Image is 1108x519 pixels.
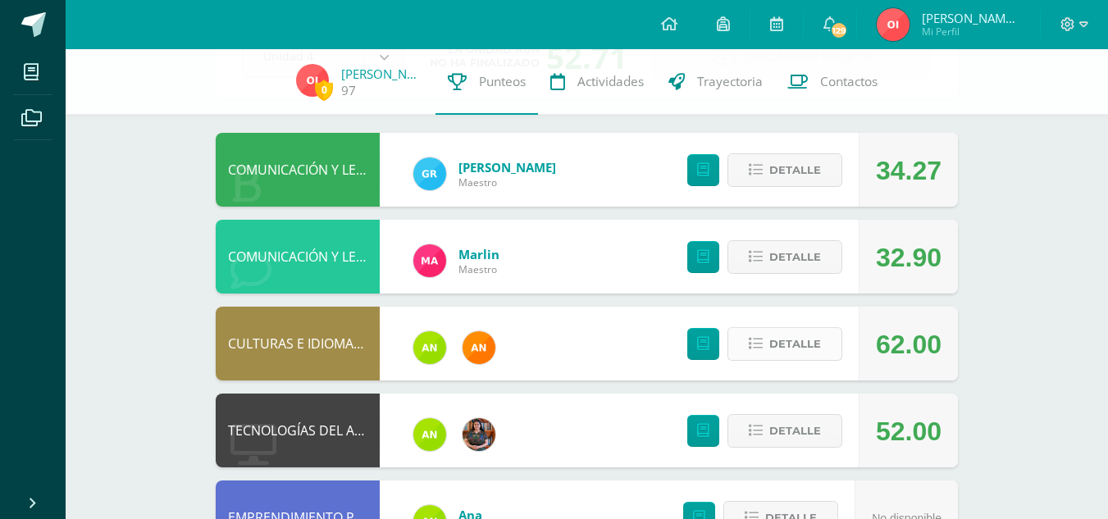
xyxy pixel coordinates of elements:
[656,49,775,115] a: Trayectoria
[479,73,526,90] span: Punteos
[697,73,763,90] span: Trayectoria
[769,155,821,185] span: Detalle
[830,21,848,39] span: 129
[413,418,446,451] img: 122d7b7bf6a5205df466ed2966025dea.png
[216,307,380,380] div: CULTURAS E IDIOMAS MAYAS, GARÍFUNA O XINCA
[727,240,842,274] button: Detalle
[727,153,842,187] button: Detalle
[922,25,1020,39] span: Mi Perfil
[413,244,446,277] img: ca51be06ee6568e83a4be8f0f0221dfb.png
[413,157,446,190] img: 47e0c6d4bfe68c431262c1f147c89d8f.png
[876,307,942,381] div: 62.00
[727,327,842,361] button: Detalle
[922,10,1020,26] span: [PERSON_NAME] Carolina
[538,49,656,115] a: Actividades
[458,159,556,175] a: [PERSON_NAME]
[877,8,910,41] img: 7a82d742cecaec27977cc8573ed557d1.png
[876,134,942,207] div: 34.27
[296,64,329,97] img: 7a82d742cecaec27977cc8573ed557d1.png
[216,394,380,467] div: TECNOLOGÍAS DEL APRENDIZAJE Y LA COMUNICACIÓN
[769,242,821,272] span: Detalle
[727,414,842,448] button: Detalle
[315,80,333,100] span: 0
[769,329,821,359] span: Detalle
[435,49,538,115] a: Punteos
[769,416,821,446] span: Detalle
[341,66,423,82] a: [PERSON_NAME]
[463,331,495,364] img: fc6731ddebfef4a76f049f6e852e62c4.png
[463,418,495,451] img: 60a759e8b02ec95d430434cf0c0a55c7.png
[341,82,356,99] a: 97
[876,221,942,294] div: 32.90
[216,220,380,294] div: COMUNICACIÓN Y LENGUAJE, IDIOMA EXTRANJERO
[876,394,942,468] div: 52.00
[775,49,890,115] a: Contactos
[413,331,446,364] img: 122d7b7bf6a5205df466ed2966025dea.png
[458,175,556,189] span: Maestro
[458,262,499,276] span: Maestro
[577,73,644,90] span: Actividades
[820,73,878,90] span: Contactos
[458,246,499,262] a: Marlin
[216,133,380,207] div: COMUNICACIÓN Y LENGUAJE, IDIOMA ESPAÑOL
